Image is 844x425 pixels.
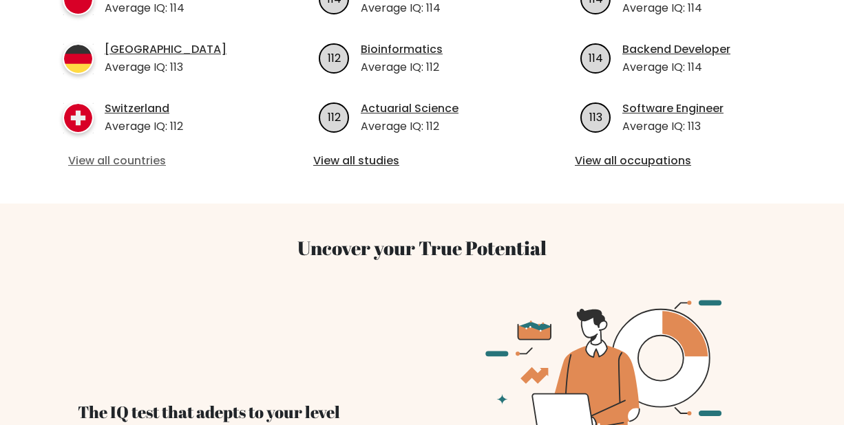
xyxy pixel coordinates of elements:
a: Software Engineer [622,100,724,117]
a: View all studies [313,153,531,169]
a: View all occupations [575,153,792,169]
text: 114 [589,50,603,65]
text: 112 [328,50,341,65]
a: Actuarial Science [361,100,458,117]
p: Average IQ: 113 [622,118,724,135]
a: Backend Developer [622,41,730,58]
a: Bioinformatics [361,41,443,58]
p: Average IQ: 114 [622,59,730,76]
img: country [63,43,94,74]
text: 112 [328,109,341,124]
p: Average IQ: 113 [105,59,226,76]
h3: Uncover your True Potential [38,237,806,260]
p: Average IQ: 112 [361,59,443,76]
img: country [63,102,94,133]
p: Average IQ: 112 [361,118,458,135]
h4: The IQ test that adepts to your level [78,402,405,422]
text: 113 [589,109,602,124]
a: [GEOGRAPHIC_DATA] [105,41,226,58]
a: Switzerland [105,100,183,117]
p: Average IQ: 112 [105,118,183,135]
a: View all countries [68,153,253,169]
